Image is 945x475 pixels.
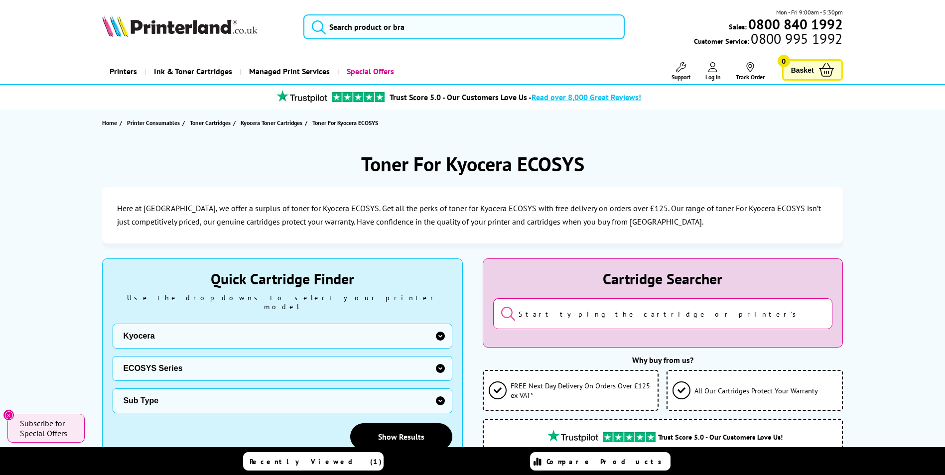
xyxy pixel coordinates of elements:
div: Why buy from us? [483,355,843,365]
span: Recently Viewed (1) [250,457,382,466]
img: trustpilot rating [332,92,385,102]
span: Kyocera Toner Cartridges [241,118,302,128]
a: Track Order [736,62,765,81]
span: Compare Products [546,457,667,466]
span: Log In [705,73,721,81]
p: Here at [GEOGRAPHIC_DATA], we offer a surplus of toner for Kyocera ECOSYS. Get all the perks of t... [117,202,827,229]
b: 0800 840 1992 [748,15,843,33]
span: Toner For Kyocera ECOSYS [312,119,378,126]
span: Read over 8,000 Great Reviews! [532,92,641,102]
button: Close [3,409,14,421]
a: Printerland Logo [102,15,291,39]
span: FREE Next Day Delivery On Orders Over £125 ex VAT* [511,381,653,400]
img: trustpilot rating [272,90,332,103]
a: Trust Score 5.0 - Our Customers Love Us -Read over 8,000 Great Reviews! [390,92,641,102]
img: trustpilot rating [543,430,603,442]
span: Basket [791,63,814,77]
span: Mon - Fri 9:00am - 5:30pm [776,7,843,17]
div: Cartridge Searcher [493,269,832,288]
a: Kyocera Toner Cartridges [241,118,305,128]
input: Start typing the cartridge or printer's name... [493,298,832,329]
a: Basket 0 [782,59,843,81]
input: Search product or bra [303,14,625,39]
a: Ink & Toner Cartridges [144,59,240,84]
span: Sales: [729,22,747,31]
span: 0 [778,55,790,67]
a: Home [102,118,120,128]
a: Support [672,62,690,81]
span: All Our Cartridges Protect Your Warranty [694,386,818,395]
span: Printer Consumables [127,118,180,128]
img: trustpilot rating [603,432,656,442]
span: 0800 995 1992 [749,34,842,43]
span: Trust Score 5.0 - Our Customers Love Us! [658,432,783,442]
a: Special Offers [337,59,402,84]
h1: Toner For Kyocera ECOSYS [361,151,584,177]
a: Recently Viewed (1) [243,452,384,471]
a: 0800 840 1992 [747,19,843,29]
span: Support [672,73,690,81]
span: Subscribe for Special Offers [20,418,75,438]
a: Printer Consumables [127,118,182,128]
a: Show Results [350,423,452,450]
span: Customer Service: [694,34,842,46]
a: Compare Products [530,452,671,471]
a: Toner Cartridges [190,118,233,128]
a: Printers [102,59,144,84]
a: Managed Print Services [240,59,337,84]
div: Use the drop-downs to select your printer model [113,293,452,311]
div: Quick Cartridge Finder [113,269,452,288]
span: Toner Cartridges [190,118,231,128]
span: Ink & Toner Cartridges [154,59,232,84]
img: Printerland Logo [102,15,258,37]
a: Log In [705,62,721,81]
